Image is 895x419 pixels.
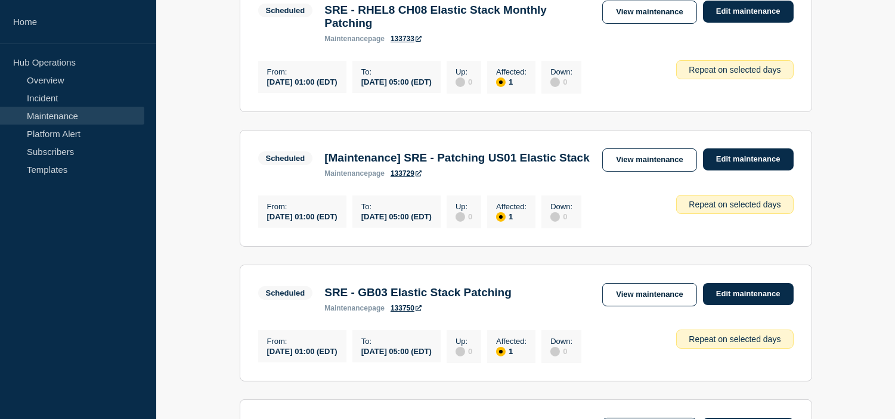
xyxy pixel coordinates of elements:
div: disabled [550,77,560,87]
div: 1 [496,211,527,222]
p: Up : [456,67,472,76]
div: Repeat on selected days [676,330,793,349]
div: 1 [496,76,527,87]
div: [DATE] 01:00 (EDT) [267,211,337,221]
p: page [324,169,385,178]
div: [DATE] 05:00 (EDT) [361,211,432,221]
div: Repeat on selected days [676,195,793,214]
div: disabled [456,77,465,87]
h3: [Maintenance] SRE - Patching US01 Elastic Stack [324,151,590,165]
div: [DATE] 05:00 (EDT) [361,76,432,86]
span: maintenance [324,304,368,312]
h3: SRE - RHEL8 CH08 Elastic Stack Monthly Patching [324,4,590,30]
p: From : [267,67,337,76]
div: disabled [550,212,560,222]
p: Affected : [496,337,527,346]
a: View maintenance [602,1,696,24]
div: Scheduled [266,6,305,15]
a: Edit maintenance [703,283,794,305]
div: Repeat on selected days [676,60,793,79]
div: [DATE] 01:00 (EDT) [267,76,337,86]
p: To : [361,337,432,346]
a: 133729 [391,169,422,178]
span: maintenance [324,169,368,178]
div: affected [496,77,506,87]
p: From : [267,202,337,211]
div: 0 [550,211,572,222]
p: To : [361,202,432,211]
div: [DATE] 05:00 (EDT) [361,346,432,356]
div: 0 [550,76,572,87]
p: Down : [550,337,572,346]
p: Down : [550,202,572,211]
div: affected [496,212,506,222]
div: 0 [456,211,472,222]
a: View maintenance [602,148,696,172]
a: 133750 [391,304,422,312]
div: Scheduled [266,288,305,297]
p: Down : [550,67,572,76]
p: Affected : [496,67,527,76]
div: 0 [550,346,572,356]
div: affected [496,347,506,356]
a: Edit maintenance [703,148,794,170]
a: Edit maintenance [703,1,794,23]
p: Up : [456,337,472,346]
a: 133733 [391,35,422,43]
div: disabled [456,212,465,222]
p: To : [361,67,432,76]
p: page [324,35,385,43]
a: View maintenance [602,283,696,306]
div: 1 [496,346,527,356]
p: Affected : [496,202,527,211]
p: Up : [456,202,472,211]
p: From : [267,337,337,346]
div: [DATE] 01:00 (EDT) [267,346,337,356]
p: page [324,304,385,312]
div: disabled [456,347,465,356]
h3: SRE - GB03 Elastic Stack Patching [324,286,512,299]
div: Scheduled [266,154,305,163]
div: 0 [456,346,472,356]
div: disabled [550,347,560,356]
div: 0 [456,76,472,87]
span: maintenance [324,35,368,43]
